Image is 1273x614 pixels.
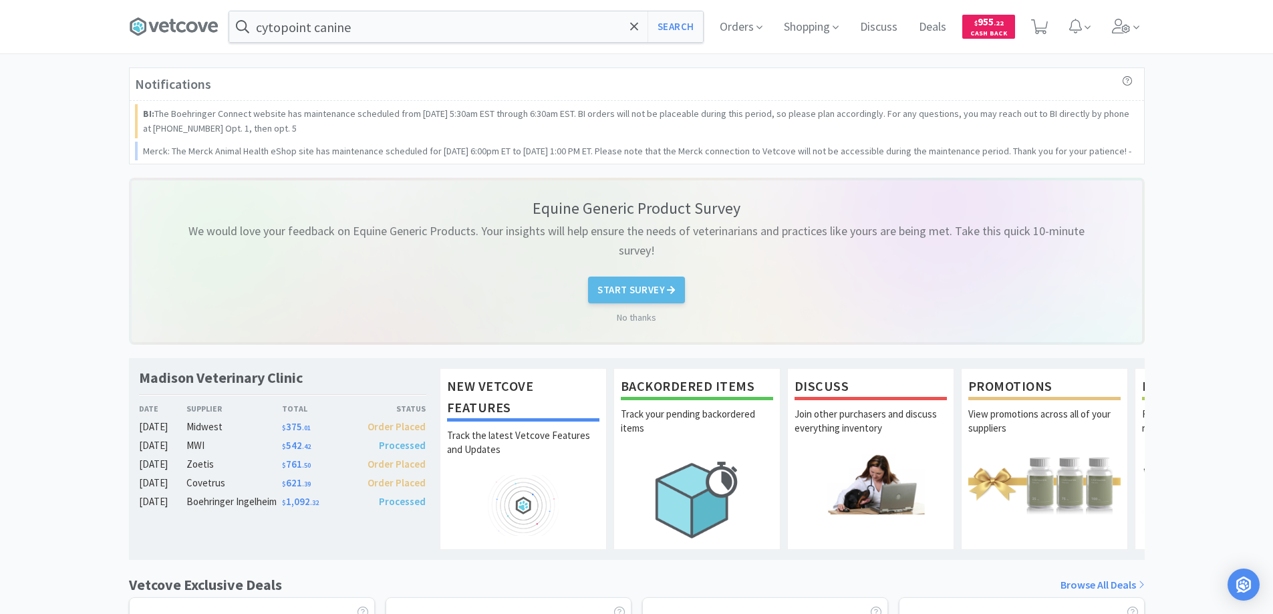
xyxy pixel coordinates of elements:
a: [DATE]Zoetis$761.50Order Placed [139,456,426,472]
div: Midwest [186,419,282,435]
div: Open Intercom Messenger [1228,569,1260,601]
span: . 39 [302,480,311,488]
a: No thanks [617,310,656,325]
div: Covetrus [186,475,282,491]
button: Search [648,11,703,42]
span: . 42 [302,442,311,451]
a: New Vetcove FeaturesTrack the latest Vetcove Features and Updates [440,368,607,550]
div: Total [282,402,354,415]
a: DiscussJoin other purchasers and discuss everything inventory [787,368,954,550]
a: Deals [913,21,952,33]
span: . 50 [302,461,311,470]
a: Backordered ItemsTrack your pending backordered items [613,368,781,550]
img: hero_backorders.png [621,454,773,545]
img: hero_promotions.png [968,454,1121,514]
p: We would love your feedback on Equine Generic Products. Your insights will help ensure the needs ... [172,222,1102,261]
span: $ [282,461,286,470]
div: Zoetis [186,456,282,472]
div: Boehringer Ingelheim [186,494,282,510]
span: 1,092 [282,495,319,508]
button: Start Survey [588,277,684,303]
h1: New Vetcove Features [447,375,599,422]
span: Cash Back [970,30,1007,39]
a: $955.22Cash Back [962,9,1015,45]
span: 542 [282,439,311,452]
div: Status [354,402,426,415]
h1: Discuss [795,375,947,400]
span: $ [282,498,286,507]
div: Date [139,402,187,415]
h1: Vetcove Exclusive Deals [129,573,282,597]
div: [DATE] [139,494,187,510]
h1: Madison Veterinary Clinic [139,368,303,388]
span: . 32 [310,498,319,507]
div: Supplier [186,402,282,415]
p: The Boehringer Connect website has maintenance scheduled from [DATE] 5:30am EST through 6:30am ES... [143,106,1133,136]
div: [DATE] [139,456,187,472]
div: [DATE] [139,438,187,454]
span: Order Placed [368,420,426,433]
input: Search by item, sku, manufacturer, ingredient, size... [229,11,703,42]
span: . 01 [302,424,311,432]
span: $ [282,480,286,488]
span: 375 [282,420,311,433]
a: [DATE]Covetrus$621.39Order Placed [139,475,426,491]
strong: BI: [143,108,154,120]
h1: Backordered Items [621,375,773,400]
a: [DATE]Boehringer Ingelheim$1,092.32Processed [139,494,426,510]
span: . 22 [994,19,1004,27]
a: [DATE]Midwest$375.01Order Placed [139,419,426,435]
p: Join other purchasers and discuss everything inventory [795,407,947,454]
p: View promotions across all of your suppliers [968,407,1121,454]
img: hero_feature_roadmap.png [447,475,599,536]
span: Order Placed [368,458,426,470]
p: Track the latest Vetcove Features and Updates [447,428,599,475]
div: MWI [186,438,282,454]
h3: Notifications [135,73,211,95]
p: Equine Generic Product Survey [533,198,740,218]
span: Processed [379,495,426,508]
img: hero_discuss.png [795,454,947,514]
div: [DATE] [139,475,187,491]
span: 955 [974,15,1004,28]
a: PromotionsView promotions across all of your suppliers [961,368,1128,550]
p: Merck: The Merck Animal Health eShop site has maintenance scheduled for [DATE] 6:00pm ET to [DATE... [143,144,1131,158]
span: Processed [379,439,426,452]
a: Browse All Deals [1060,577,1145,594]
h1: Promotions [968,375,1121,400]
div: [DATE] [139,419,187,435]
span: $ [282,424,286,432]
span: 761 [282,458,311,470]
span: Order Placed [368,476,426,489]
a: [DATE]MWI$542.42Processed [139,438,426,454]
span: $ [974,19,978,27]
span: $ [282,442,286,451]
span: 621 [282,476,311,489]
a: Discuss [855,21,903,33]
p: Track your pending backordered items [621,407,773,454]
